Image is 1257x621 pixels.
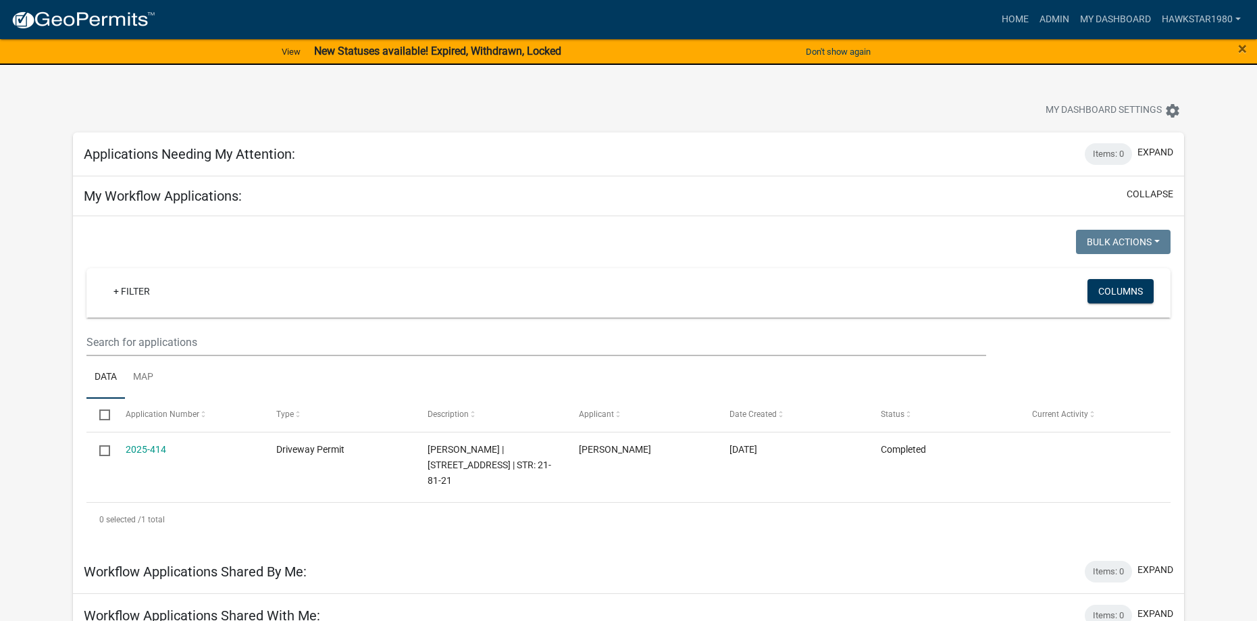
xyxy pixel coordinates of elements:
span: Status [881,409,904,419]
a: My Dashboard [1075,7,1156,32]
button: Bulk Actions [1076,230,1171,254]
div: 1 total [86,503,1171,537]
datatable-header-cell: Status [868,399,1019,431]
span: Application Number [126,409,199,419]
span: Completed [881,444,926,455]
button: expand [1137,563,1173,577]
a: + Filter [103,279,161,303]
span: Description [428,409,469,419]
span: Applicant [579,409,614,419]
button: Don't show again [800,41,876,63]
span: Type [276,409,294,419]
div: Items: 0 [1085,143,1132,165]
h5: My Workflow Applications: [84,188,242,204]
a: Map [125,356,161,399]
div: collapse [73,216,1184,550]
span: dennis kain | 12535 HWY F-17 W | STR: 21-81-21 [428,444,551,486]
datatable-header-cell: Type [263,399,415,431]
strong: New Statuses available! Expired, Withdrawn, Locked [314,45,561,57]
datatable-header-cell: Applicant [565,399,717,431]
span: Current Activity [1032,409,1088,419]
span: jozy dean gillaspie [579,444,651,455]
h5: Workflow Applications Shared By Me: [84,564,307,580]
input: Search for applications [86,328,986,356]
datatable-header-cell: Date Created [717,399,868,431]
div: Items: 0 [1085,561,1132,582]
a: Data [86,356,125,399]
span: 04/17/2025 [729,444,757,455]
a: Admin [1034,7,1075,32]
span: 0 selected / [99,515,141,524]
a: Home [996,7,1034,32]
button: collapse [1127,187,1173,201]
span: My Dashboard Settings [1046,103,1162,119]
datatable-header-cell: Select [86,399,112,431]
button: My Dashboard Settingssettings [1035,97,1191,124]
a: Hawkstar1980 [1156,7,1246,32]
button: Columns [1087,279,1154,303]
h5: Applications Needing My Attention: [84,146,295,162]
a: 2025-414 [126,444,166,455]
datatable-header-cell: Application Number [112,399,263,431]
span: Driveway Permit [276,444,344,455]
datatable-header-cell: Description [415,399,566,431]
span: × [1238,39,1247,58]
i: settings [1164,103,1181,119]
button: expand [1137,607,1173,621]
span: Date Created [729,409,777,419]
button: Close [1238,41,1247,57]
datatable-header-cell: Current Activity [1019,399,1170,431]
a: View [276,41,306,63]
button: expand [1137,145,1173,159]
